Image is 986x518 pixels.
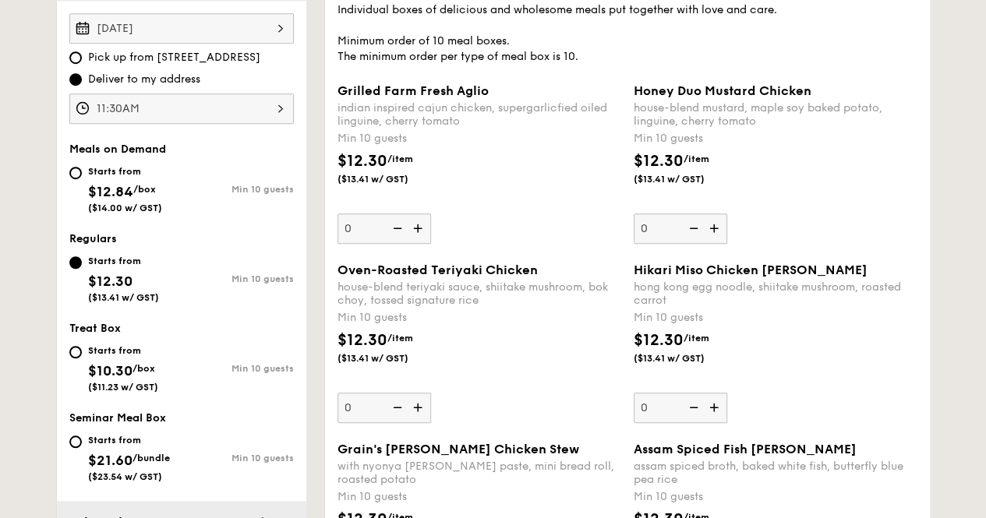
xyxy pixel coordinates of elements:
[88,273,133,290] span: $12.30
[408,213,431,243] img: icon-add.58712e84.svg
[88,72,200,87] span: Deliver to my address
[338,263,538,277] span: Oven-Roasted Teriyaki Chicken
[634,101,917,128] div: house-blend mustard, maple soy baked potato, linguine, cherry tomato
[133,184,156,195] span: /box
[88,452,133,469] span: $21.60
[338,442,579,456] span: Grain's [PERSON_NAME] Chicken Stew
[634,460,917,486] div: assam spiced broth, baked white fish, butterfly blue pea rice
[182,273,294,284] div: Min 10 guests
[704,213,727,243] img: icon-add.58712e84.svg
[634,131,917,146] div: Min 10 guests
[133,363,155,374] span: /box
[69,51,82,64] input: Pick up from [STREET_ADDRESS]
[69,167,82,179] input: Starts from$12.84/box($14.00 w/ GST)Min 10 guests
[182,453,294,463] div: Min 10 guests
[69,346,82,358] input: Starts from$10.30/box($11.23 w/ GST)Min 10 guests
[88,344,158,357] div: Starts from
[634,489,917,505] div: Min 10 guests
[88,165,162,178] div: Starts from
[88,292,159,303] span: ($13.41 w/ GST)
[387,153,413,164] span: /item
[634,310,917,326] div: Min 10 guests
[384,213,408,243] img: icon-reduce.1d2dbef1.svg
[338,331,387,350] span: $12.30
[634,173,740,185] span: ($13.41 w/ GST)
[133,453,170,463] span: /bundle
[338,101,621,128] div: indian inspired cajun chicken, supergarlicfied oiled linguine, cherry tomato
[88,255,159,267] div: Starts from
[634,352,740,365] span: ($13.41 w/ GST)
[634,263,868,277] span: Hikari Miso Chicken [PERSON_NAME]
[69,256,82,269] input: Starts from$12.30($13.41 w/ GST)Min 10 guests
[69,322,121,335] span: Treat Box
[338,152,387,171] span: $12.30
[338,131,621,146] div: Min 10 guests
[384,393,408,422] img: icon-reduce.1d2dbef1.svg
[88,203,162,213] span: ($14.00 w/ GST)
[88,362,133,379] span: $10.30
[338,310,621,326] div: Min 10 guests
[634,442,857,456] span: Assam Spiced Fish [PERSON_NAME]
[634,393,727,423] input: Hikari Miso Chicken [PERSON_NAME]hong kong egg noodle, shiitake mushroom, roasted carrotMin 10 gu...
[704,393,727,422] img: icon-add.58712e84.svg
[338,352,444,365] span: ($13.41 w/ GST)
[338,393,431,423] input: Oven-Roasted Teriyaki Chickenhouse-blend teriyaki sauce, shiitake mushroom, bok choy, tossed sign...
[338,280,621,307] div: house-blend teriyaki sauce, shiitake mushroom, bok choy, tossed signature rice
[684,153,709,164] span: /item
[680,393,704,422] img: icon-reduce.1d2dbef1.svg
[69,73,82,86] input: Deliver to my address
[680,213,704,243] img: icon-reduce.1d2dbef1.svg
[88,434,170,446] div: Starts from
[634,83,811,98] span: Honey Duo Mustard Chicken
[338,83,489,98] span: Grilled Farm Fresh Aglio
[634,331,684,350] span: $12.30
[69,93,294,124] input: Event time
[69,143,166,156] span: Meals on Demand
[69,435,82,448] input: Starts from$21.60/bundle($23.54 w/ GST)Min 10 guests
[338,489,621,505] div: Min 10 guests
[338,213,431,244] input: Grilled Farm Fresh Aglioindian inspired cajun chicken, supergarlicfied oiled linguine, cherry tom...
[88,183,133,200] span: $12.84
[634,152,684,171] span: $12.30
[338,173,444,185] span: ($13.41 w/ GST)
[88,50,260,65] span: Pick up from [STREET_ADDRESS]
[69,411,166,425] span: Seminar Meal Box
[69,13,294,44] input: Event date
[684,333,709,344] span: /item
[338,460,621,486] div: with nyonya [PERSON_NAME] paste, mini bread roll, roasted potato
[182,363,294,374] div: Min 10 guests
[338,2,917,65] div: Individual boxes of delicious and wholesome meals put together with love and care. Minimum order ...
[182,184,294,195] div: Min 10 guests
[634,213,727,244] input: Honey Duo Mustard Chickenhouse-blend mustard, maple soy baked potato, linguine, cherry tomatoMin ...
[88,382,158,393] span: ($11.23 w/ GST)
[387,333,413,344] span: /item
[88,471,162,482] span: ($23.54 w/ GST)
[69,232,117,245] span: Regulars
[634,280,917,307] div: hong kong egg noodle, shiitake mushroom, roasted carrot
[408,393,431,422] img: icon-add.58712e84.svg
